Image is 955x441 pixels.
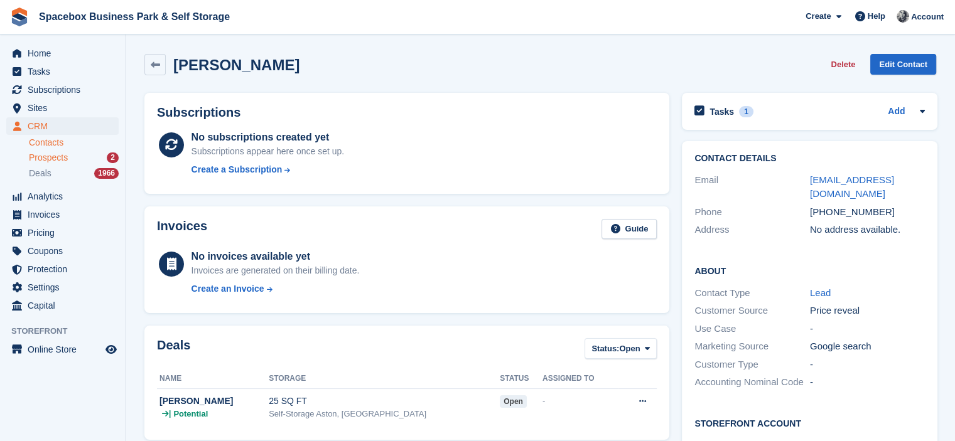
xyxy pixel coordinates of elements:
[810,287,831,298] a: Lead
[269,395,500,408] div: 25 SQ FT
[810,339,925,354] div: Google search
[810,205,925,220] div: [PHONE_NUMBER]
[28,341,103,358] span: Online Store
[602,219,657,240] a: Guide
[542,369,618,389] th: Assigned to
[694,286,810,300] div: Contact Type
[6,81,119,98] a: menu
[694,322,810,336] div: Use Case
[694,154,925,164] h2: Contact Details
[619,343,640,355] span: Open
[29,151,119,164] a: Prospects 2
[6,45,119,62] a: menu
[94,168,119,179] div: 1966
[157,105,657,120] h2: Subscriptions
[868,10,885,23] span: Help
[159,395,269,408] div: [PERSON_NAME]
[694,339,810,354] div: Marketing Source
[739,106,753,117] div: 1
[710,106,734,117] h2: Tasks
[28,63,103,80] span: Tasks
[192,163,345,176] a: Create a Subscription
[694,375,810,390] div: Accounting Nominal Code
[192,264,360,277] div: Invoices are generated on their billing date.
[694,304,810,318] div: Customer Source
[173,408,208,420] span: Potential
[911,11,944,23] span: Account
[28,188,103,205] span: Analytics
[694,205,810,220] div: Phone
[192,145,345,158] div: Subscriptions appear here once set up.
[192,130,345,145] div: No subscriptions created yet
[28,242,103,260] span: Coupons
[28,81,103,98] span: Subscriptions
[192,163,283,176] div: Create a Subscription
[28,45,103,62] span: Home
[694,173,810,201] div: Email
[694,417,925,429] h2: Storefront Account
[806,10,831,23] span: Create
[10,8,29,26] img: stora-icon-8386f47178a22dfd0bd8f6a31ec36ba5ce8667c1dd55bd0f319d3a0aa187defe.svg
[500,395,527,408] span: open
[28,297,103,314] span: Capital
[6,63,119,80] a: menu
[28,279,103,296] span: Settings
[29,167,119,180] a: Deals 1966
[192,282,360,295] a: Create an Invoice
[694,223,810,237] div: Address
[6,242,119,260] a: menu
[192,249,360,264] div: No invoices available yet
[192,282,264,295] div: Create an Invoice
[810,375,925,390] div: -
[810,223,925,237] div: No address available.
[28,99,103,117] span: Sites
[107,152,119,163] div: 2
[157,219,207,240] h2: Invoices
[870,54,936,75] a: Edit Contact
[6,206,119,223] a: menu
[11,325,125,337] span: Storefront
[173,56,299,73] h2: [PERSON_NAME]
[29,167,51,179] span: Deals
[542,395,618,407] div: -
[169,408,171,420] span: |
[269,369,500,389] th: Storage
[591,343,619,355] span: Status:
[897,10,909,23] img: SUDIPTA VIRMANI
[34,6,235,27] a: Spacebox Business Park & Self Storage
[6,99,119,117] a: menu
[810,174,894,199] a: [EMAIL_ADDRESS][DOMAIN_NAME]
[29,137,119,149] a: Contacts
[6,297,119,314] a: menu
[810,358,925,372] div: -
[500,369,542,389] th: Status
[810,304,925,318] div: Price reveal
[28,117,103,135] span: CRM
[810,322,925,336] div: -
[104,342,119,357] a: Preview store
[6,117,119,135] a: menu
[694,358,810,372] div: Customer Type
[6,188,119,205] a: menu
[826,54,860,75] button: Delete
[585,338,657,359] button: Status: Open
[6,260,119,278] a: menu
[28,206,103,223] span: Invoices
[28,260,103,278] span: Protection
[157,369,269,389] th: Name
[6,279,119,296] a: menu
[888,105,905,119] a: Add
[269,408,500,420] div: Self-Storage Aston, [GEOGRAPHIC_DATA]
[29,152,68,164] span: Prospects
[6,224,119,242] a: menu
[28,224,103,242] span: Pricing
[694,264,925,277] h2: About
[157,338,190,361] h2: Deals
[6,341,119,358] a: menu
